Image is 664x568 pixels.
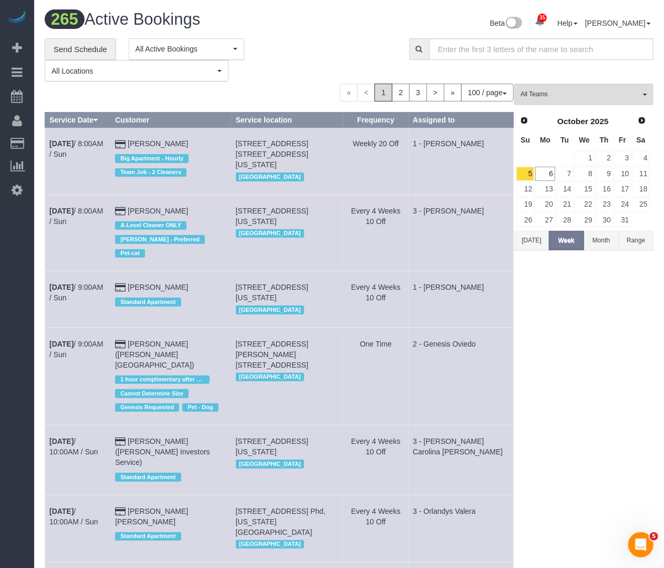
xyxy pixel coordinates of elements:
[635,114,649,128] a: Next
[614,182,631,196] a: 17
[357,84,375,102] span: <
[343,113,408,128] th: Frequency
[45,38,116,60] a: Send Schedule
[115,437,210,466] a: [PERSON_NAME] ([PERSON_NAME] Investors Service)
[409,495,514,562] td: Assigned to
[535,213,555,227] a: 27
[111,271,231,328] td: Customer
[115,221,186,230] span: A-Level Cleaner ONLY
[632,198,650,212] a: 25
[596,198,613,212] a: 23
[45,60,229,82] button: All Locations
[49,507,74,515] b: [DATE]
[115,438,126,445] i: Credit Card Payment
[115,340,194,369] a: [PERSON_NAME] ([PERSON_NAME][GEOGRAPHIC_DATA])
[427,84,444,102] a: >
[115,403,179,412] span: Genesis Requested
[549,231,584,250] button: Week
[517,114,532,128] a: Prev
[343,328,408,425] td: Frequency
[596,167,613,181] a: 9
[520,116,528,125] span: Prev
[521,90,640,99] span: All Teams
[115,168,186,177] span: Team Job - 2 Cleaners
[557,19,578,27] a: Help
[429,38,653,60] input: Enter the first 3 letters of the name to search
[514,84,653,100] ol: All Teams
[516,167,534,181] a: 5
[409,271,514,328] td: Assigned to
[45,425,111,495] td: Schedule date
[45,113,111,128] th: Service Date
[236,306,305,314] span: [GEOGRAPHIC_DATA]
[115,235,205,244] span: [PERSON_NAME] - Preferred
[49,340,74,348] b: [DATE]
[182,403,218,412] span: Pet - Dog
[614,167,631,181] a: 10
[614,198,631,212] a: 24
[236,283,308,302] span: [STREET_ADDRESS][US_STATE]
[115,389,189,398] span: Cannot Determine Size
[128,139,188,148] a: [PERSON_NAME]
[638,116,646,125] span: Next
[236,437,308,456] span: [STREET_ADDRESS][US_STATE]
[632,182,650,196] a: 18
[650,532,658,541] span: 5
[579,136,590,144] span: Wednesday
[45,271,111,328] td: Schedule date
[409,84,427,102] a: 3
[596,182,613,196] a: 16
[574,151,594,166] a: 1
[521,136,530,144] span: Sunday
[340,84,514,102] nav: Pagination navigation
[340,84,358,102] span: «
[45,128,111,195] td: Schedule date
[115,284,126,291] i: Credit Card Payment
[409,328,514,425] td: Assigned to
[585,19,651,27] a: [PERSON_NAME]
[45,9,85,29] span: 265
[111,495,231,562] td: Customer
[236,537,339,551] div: Location
[574,167,594,181] a: 8
[375,84,392,102] span: 1
[6,11,27,25] img: Automaid Logo
[628,532,653,557] iframe: Intercom live chat
[129,38,244,60] button: All Active Bookings
[530,11,550,34] a: 35
[619,136,626,144] span: Friday
[556,182,574,196] a: 14
[461,84,514,102] button: 100 / page
[115,249,145,258] span: Pet-cat
[236,540,305,549] span: [GEOGRAPHIC_DATA]
[590,117,608,126] span: 2025
[236,373,305,381] span: [GEOGRAPHIC_DATA]
[614,213,631,227] a: 31
[574,182,594,196] a: 15
[115,376,210,384] span: 1 hour complimentary after 05/16 service
[584,231,619,250] button: Month
[409,195,514,271] td: Assigned to
[49,139,74,148] b: [DATE]
[111,113,231,128] th: Customer
[535,182,555,196] a: 13
[556,213,574,227] a: 28
[231,113,343,128] th: Service location
[409,425,514,495] td: Assigned to
[574,213,594,227] a: 29
[490,19,523,27] a: Beta
[236,227,339,240] div: Location
[115,154,189,163] span: Big Apartment - Hourly
[392,84,410,102] a: 2
[556,167,574,181] a: 7
[128,207,188,215] a: [PERSON_NAME]
[561,136,569,144] span: Tuesday
[236,170,339,184] div: Location
[115,208,126,215] i: Credit Card Payment
[540,136,551,144] span: Monday
[236,173,305,181] span: [GEOGRAPHIC_DATA]
[49,207,74,215] b: [DATE]
[236,139,308,169] span: [STREET_ADDRESS] [STREET_ADDRESS][US_STATE]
